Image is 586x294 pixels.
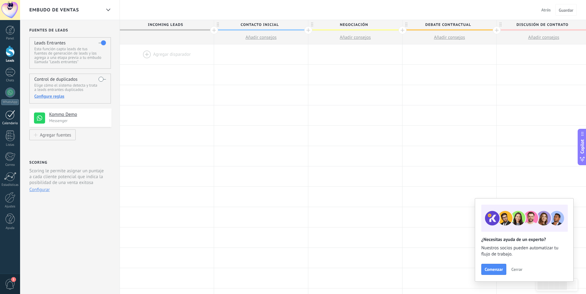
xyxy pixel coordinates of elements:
button: Guardar [555,4,577,16]
span: Embudo de ventas [29,7,79,13]
span: Añadir consejos [246,35,277,40]
button: Añadir consejos [214,31,308,44]
div: Ayuda [1,226,19,230]
div: Debate contractual [403,20,496,29]
span: Guardar [559,8,573,12]
span: Comenzar [485,267,503,272]
button: Añadir consejos [308,31,402,44]
div: Contacto inicial [214,20,308,29]
div: Embudo de ventas [103,4,113,16]
button: Cerrar [508,265,525,274]
span: Negociación [308,20,399,30]
div: Ajustes [1,205,19,209]
h2: Scoring [29,160,47,165]
button: Comenzar [481,264,506,275]
button: Añadir consejos [403,31,496,44]
div: Leads [1,59,19,63]
button: Agregar fuentes [29,129,76,140]
span: Añadir consejos [434,35,465,40]
button: Configurar [29,187,50,193]
span: Debate contractual [403,20,493,30]
button: Atrás [539,5,553,14]
span: Contacto inicial [214,20,305,30]
div: WhatsApp [1,99,19,105]
p: Messenger [49,118,108,123]
div: Panel [1,37,19,41]
div: Incoming leads [120,20,214,29]
p: Esta función capta leads de tus fuentes de generación de leads y los agrega a una etapa previa a ... [34,47,106,64]
span: Incoming leads [120,20,211,30]
h4: Kommo Demo [49,112,107,118]
div: Configure reglas [34,93,106,99]
h2: Fuentes de leads [29,28,112,33]
span: Añadir consejos [528,35,559,40]
span: Nuestros socios pueden automatizar tu flujo de trabajo. [481,245,567,257]
div: Calendario [1,121,19,125]
div: Correo [1,163,19,167]
span: 1 [11,277,16,282]
h2: ¿Necesitas ayuda de un experto? [481,237,567,243]
div: Negociación [308,20,402,29]
h4: Control de duplicados [34,76,78,82]
span: Cerrar [511,267,522,272]
p: Elige cómo el sistema detecta y trata a leads entrantes duplicados [34,83,106,92]
div: Agregar fuentes [40,132,71,137]
div: Listas [1,143,19,147]
div: Estadísticas [1,183,19,187]
span: Copilot [579,140,585,154]
div: Chats [1,79,19,83]
span: Añadir consejos [340,35,371,40]
span: Atrás [541,7,551,13]
h4: Leads Entrantes [34,40,65,46]
p: Scoring le permite asignar un puntaje a cada cliente potencial que indica la posibilidad de una v... [29,168,106,186]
